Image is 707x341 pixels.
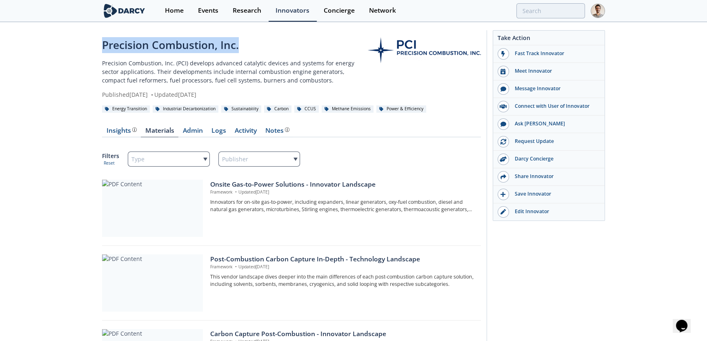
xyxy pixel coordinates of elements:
img: logo-wide.svg [102,4,147,18]
a: Admin [178,127,207,137]
div: Share Innovator [509,173,600,180]
div: Energy Transition [102,105,150,113]
input: Advanced Search [516,3,585,18]
div: Meet Innovator [509,67,600,75]
a: Logs [207,127,230,137]
div: CCUS [294,105,319,113]
div: Fast Track Innovator [509,50,600,57]
img: Profile [591,4,605,18]
div: Darcy Concierge [509,155,600,163]
div: Industrial Decarbonization [153,105,218,113]
p: This vendor landscape dives deeper into the main differences of each post-combustion carbon captu... [210,273,475,288]
div: Message Innovator [509,85,600,92]
span: • [234,189,238,195]
span: Type [131,154,145,165]
iframe: chat widget [673,308,699,333]
div: Concierge [324,7,355,14]
p: Framework Updated [DATE] [210,189,475,196]
div: Onsite Gas-to-Power Solutions - Innovator Landscape [210,180,475,189]
div: Notes [265,127,289,134]
a: Materials [141,127,178,137]
div: Network [369,7,396,14]
div: Power & Efficiency [376,105,426,113]
button: Save Innovator [493,186,605,203]
div: Edit Innovator [509,208,600,215]
p: Filters [102,152,119,160]
div: Save Innovator [509,190,600,198]
a: Insights [102,127,141,137]
a: Edit Innovator [493,203,605,221]
div: Publisher [218,152,300,167]
a: PDF Content Onsite Gas-to-Power Solutions - Innovator Landscape Framework •Updated[DATE] Innovato... [102,180,481,237]
div: Insights [107,127,137,134]
button: Reset [104,160,115,167]
span: Publisher [222,154,248,165]
div: Sustainability [221,105,261,113]
p: Framework Updated [DATE] [210,264,475,270]
div: Methane Emissions [322,105,374,113]
div: Take Action [493,33,605,45]
div: Type [128,152,210,167]
div: Precision Combustion, Inc. [102,37,368,53]
div: Ask [PERSON_NAME] [509,120,600,127]
div: Home [165,7,184,14]
div: Published [DATE] Updated [DATE] [102,90,368,99]
p: Precision Combustion, Inc. (PCI) develops advanced catalytic devices and systems for energy secto... [102,59,368,85]
div: Connect with User of Innovator [509,103,600,110]
a: PDF Content Post-Combustion Carbon Capture In-Depth - Technology Landscape Framework •Updated[DAT... [102,254,481,312]
div: Events [198,7,218,14]
a: Activity [230,127,261,137]
p: Innovators for on-site gas-to-power, including expanders, linear generators, oxy-fuel combustion,... [210,198,475,214]
span: • [234,264,238,270]
a: Notes [261,127,293,137]
div: Carbon Capture Post-Combustion - Innovator Landscape [210,329,475,339]
div: Research [233,7,261,14]
img: information.svg [285,127,289,132]
div: Carbon [264,105,291,113]
span: • [149,91,154,98]
img: information.svg [132,127,137,132]
div: Post-Combustion Carbon Capture In-Depth - Technology Landscape [210,254,475,264]
div: Request Update [509,138,600,145]
div: Innovators [276,7,309,14]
